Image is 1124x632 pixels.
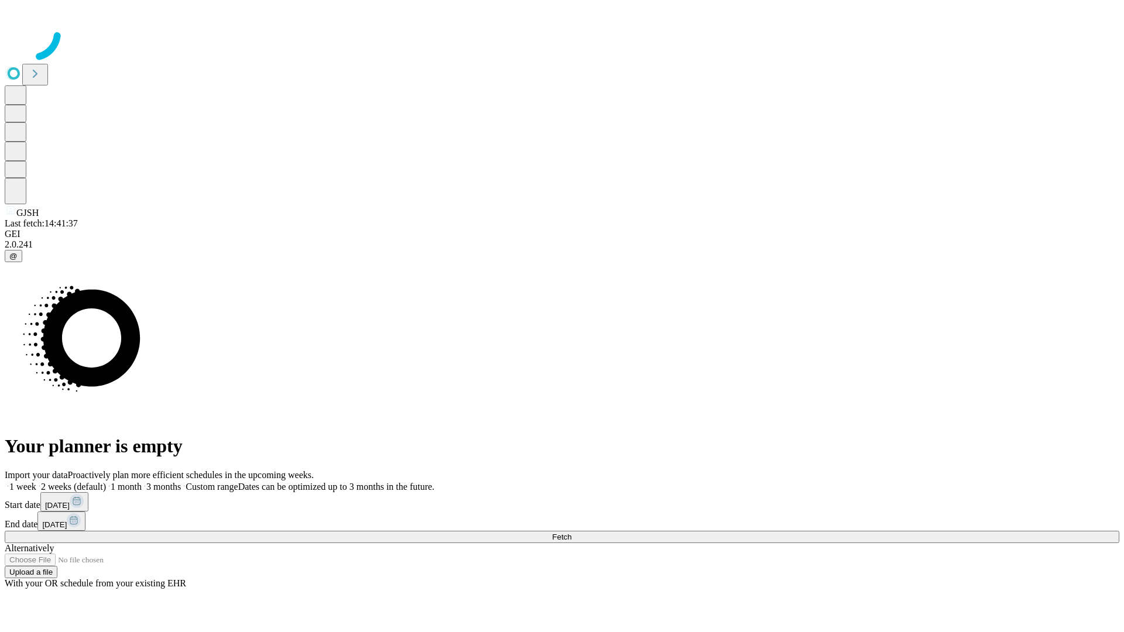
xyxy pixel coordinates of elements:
[40,492,88,511] button: [DATE]
[5,470,68,480] span: Import your data
[68,470,314,480] span: Proactively plan more efficient schedules in the upcoming weeks.
[5,578,186,588] span: With your OR schedule from your existing EHR
[111,482,142,492] span: 1 month
[5,239,1119,250] div: 2.0.241
[5,218,78,228] span: Last fetch: 14:41:37
[42,520,67,529] span: [DATE]
[5,566,57,578] button: Upload a file
[5,250,22,262] button: @
[45,501,70,510] span: [DATE]
[186,482,238,492] span: Custom range
[5,492,1119,511] div: Start date
[37,511,85,531] button: [DATE]
[9,482,36,492] span: 1 week
[16,208,39,218] span: GJSH
[552,533,571,541] span: Fetch
[146,482,181,492] span: 3 months
[9,252,18,260] span: @
[41,482,106,492] span: 2 weeks (default)
[5,511,1119,531] div: End date
[238,482,434,492] span: Dates can be optimized up to 3 months in the future.
[5,229,1119,239] div: GEI
[5,531,1119,543] button: Fetch
[5,435,1119,457] h1: Your planner is empty
[5,543,54,553] span: Alternatively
